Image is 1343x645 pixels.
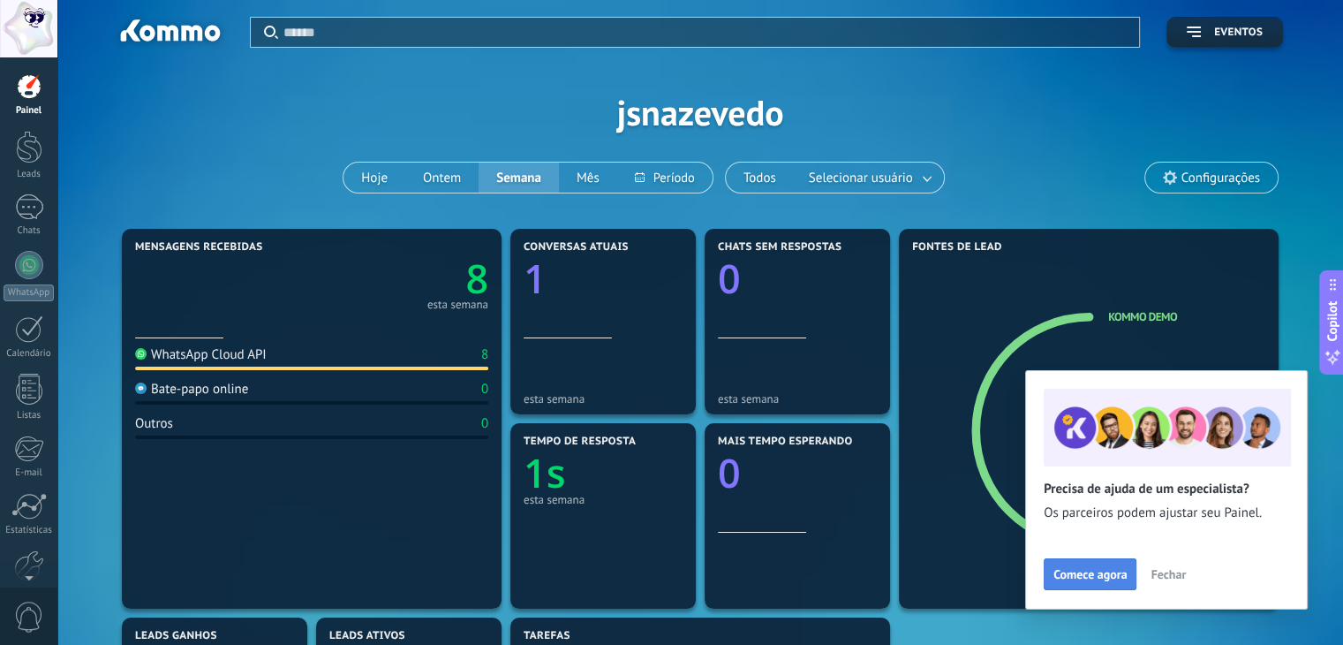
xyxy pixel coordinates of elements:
[1214,27,1263,39] span: Eventos
[135,241,262,254] span: Mensagens recebidas
[617,163,713,193] button: Período
[4,169,55,180] div: Leads
[135,415,173,432] div: Outros
[329,630,405,642] span: Leads ativos
[343,163,405,193] button: Hoje
[524,392,683,406] div: esta semana
[1324,301,1341,342] span: Copilot
[718,392,877,406] div: esta semana
[1166,17,1283,48] button: Eventos
[524,436,636,448] span: Tempo de resposta
[135,630,217,642] span: Leads ganhos
[718,436,853,448] span: Mais tempo esperando
[312,252,488,306] a: 8
[718,446,741,500] text: 0
[135,348,147,360] img: WhatsApp Cloud API
[1143,561,1194,588] button: Fechar
[481,381,488,398] div: 0
[912,241,1002,254] span: Fontes de lead
[794,163,944,193] button: Selecionar usuário
[805,166,917,190] span: Selecionar usuário
[135,381,248,398] div: Bate-papo online
[479,163,559,193] button: Semana
[1151,568,1186,580] span: Fechar
[4,285,54,301] div: WhatsApp
[4,225,55,237] div: Chats
[1044,505,1289,522] span: Os parceiros podem ajustar seu Painel.
[1108,309,1177,324] a: Kommo Demo
[524,252,547,306] text: 1
[524,493,683,506] div: esta semana
[4,525,55,536] div: Estatísticas
[481,415,488,432] div: 0
[1181,171,1260,186] span: Configurações
[135,383,147,394] img: Bate-papo online
[1044,558,1136,590] button: Comece agora
[4,105,55,117] div: Painel
[4,467,55,479] div: E-mail
[4,410,55,421] div: Listas
[481,346,488,363] div: 8
[559,163,617,193] button: Mês
[135,346,267,363] div: WhatsApp Cloud API
[524,446,566,500] text: 1s
[718,252,741,306] text: 0
[726,163,794,193] button: Todos
[4,348,55,360] div: Calendário
[465,252,488,306] text: 8
[524,241,629,254] span: Conversas atuais
[718,241,841,254] span: Chats sem respostas
[1053,568,1127,580] span: Comece agora
[1044,481,1289,497] h2: Precisa de ajuda de um especialista?
[405,163,479,193] button: Ontem
[524,630,570,642] span: Tarefas
[427,300,488,309] div: esta semana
